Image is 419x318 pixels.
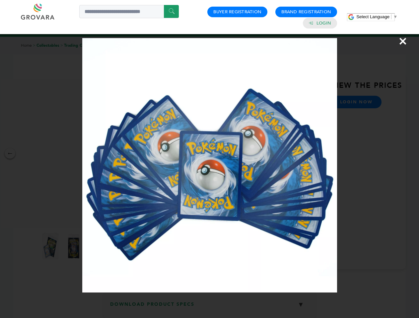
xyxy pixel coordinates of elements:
[79,5,179,18] input: Search a product or brand...
[213,9,261,15] a: Buyer Registration
[281,9,331,15] a: Brand Registration
[316,20,331,26] a: Login
[356,14,397,19] a: Select Language​
[398,32,407,50] span: ×
[82,38,337,292] img: Image Preview
[356,14,389,19] span: Select Language
[393,14,397,19] span: ▼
